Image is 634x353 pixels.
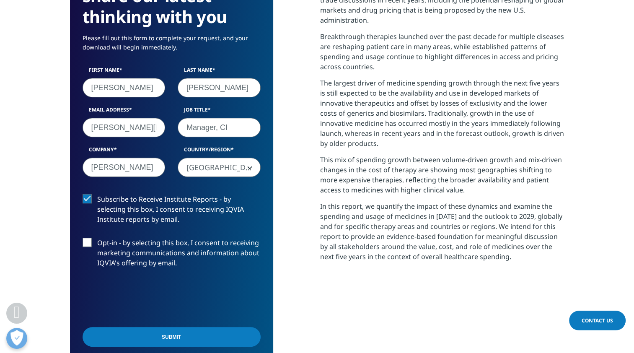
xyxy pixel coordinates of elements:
p: Breakthrough therapies launched over the past decade for multiple diseases are reshaping patient ... [320,31,564,78]
label: Country/Region [178,146,261,158]
span: United States [178,158,260,177]
label: Email Address [83,106,166,118]
label: Company [83,146,166,158]
a: Contact Us [569,311,626,330]
p: The largest driver of medicine spending growth through the next five years is still expected to b... [320,78,564,155]
p: This mix of spending growth between volume-driven growth and mix-driven changes in the cost of th... [320,155,564,201]
span: Contact Us [582,317,613,324]
p: Please fill out this form to complete your request, and your download will begin immediately. [83,34,261,58]
label: First Name [83,66,166,78]
button: Open Preferences [6,328,27,349]
span: United States [178,158,261,177]
label: Last Name [178,66,261,78]
input: Submit [83,327,261,347]
label: Subscribe to Receive Institute Reports - by selecting this box, I consent to receiving IQVIA Inst... [83,194,261,229]
label: Job Title [178,106,261,118]
label: Opt-in - by selecting this box, I consent to receiving marketing communications and information a... [83,238,261,273]
p: In this report, we quantify the impact of these dynamics and examine the spending and usage of me... [320,201,564,268]
iframe: reCAPTCHA [83,281,210,314]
